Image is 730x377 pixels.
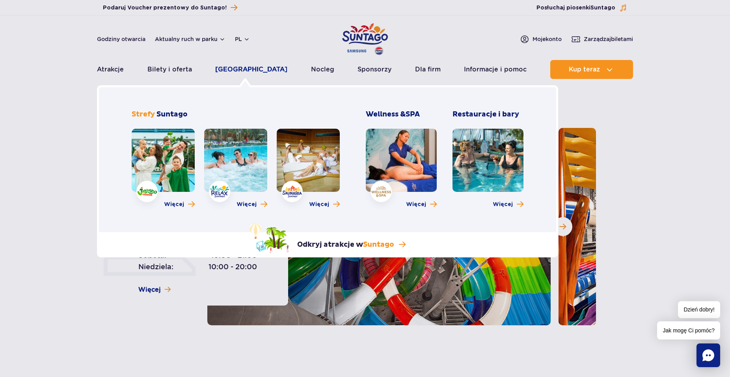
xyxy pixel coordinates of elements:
[550,60,633,79] button: Kup teraz
[156,110,188,119] span: Suntago
[358,60,391,79] a: Sponsorzy
[366,110,420,119] span: Wellness &
[237,201,257,208] span: Więcej
[363,240,394,249] span: Suntago
[584,35,633,43] span: Zarządzaj biletami
[297,240,394,249] p: Odkryj atrakcje w
[569,66,600,73] span: Kup teraz
[164,201,184,208] span: Więcej
[533,35,562,43] span: Moje konto
[237,201,267,208] a: Więcej o strefie Relax
[493,201,513,208] span: Więcej
[453,110,523,119] h3: Restauracje i bary
[493,201,523,208] a: Więcej o Restauracje i bary
[678,301,720,318] span: Dzień dobry!
[97,60,124,79] a: Atrakcje
[657,321,720,339] span: Jak mogę Ci pomóc?
[155,36,225,42] button: Aktualny ruch w parku
[406,110,420,119] span: SPA
[696,343,720,367] div: Chat
[132,110,155,119] span: Strefy
[235,35,250,43] button: pl
[309,201,329,208] span: Więcej
[520,34,562,44] a: Mojekonto
[309,201,340,208] a: Więcej o strefie Saunaria
[464,60,527,79] a: Informacje i pomoc
[215,60,287,79] a: [GEOGRAPHIC_DATA]
[147,60,192,79] a: Bilety i oferta
[250,223,406,253] a: Odkryj atrakcje wSuntago
[97,35,145,43] a: Godziny otwarcia
[415,60,441,79] a: Dla firm
[406,201,437,208] a: Więcej o Wellness & SPA
[164,201,195,208] a: Więcej o strefie Jamango
[311,60,334,79] a: Nocleg
[406,201,426,208] span: Więcej
[571,34,633,44] a: Zarządzajbiletami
